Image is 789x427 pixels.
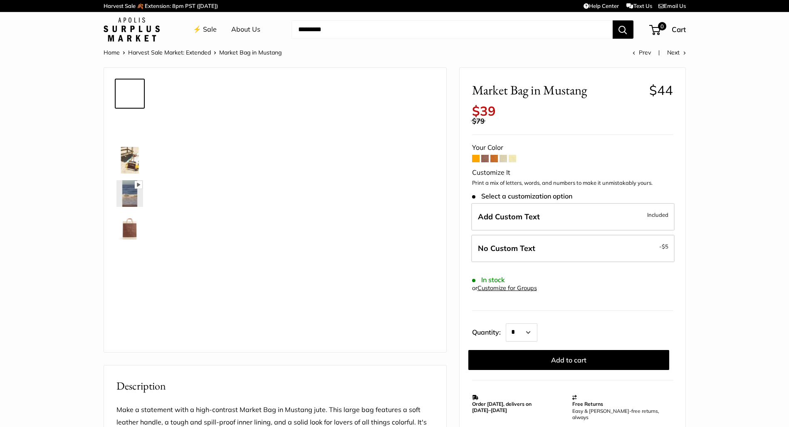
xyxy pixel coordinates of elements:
span: 0 [658,22,666,30]
p: Print a mix of letters, words, and numbers to make it unmistakably yours. [472,179,673,187]
strong: Free Returns [572,401,603,407]
button: Add to cart [468,350,669,370]
a: Market Bag in Mustang [115,79,145,109]
label: Quantity: [472,321,506,342]
a: Market Bag in Mustang [115,179,145,209]
span: No Custom Text [478,243,535,253]
div: Customize It [472,166,673,179]
span: $79 [472,117,485,125]
div: Your Color [472,142,673,154]
a: description_Seal of authenticity printed on the backside of every bag. [115,212,145,242]
span: $44 [649,82,673,98]
span: Select a customization option [472,192,572,200]
button: Search [613,20,633,39]
a: Help Center [584,2,619,9]
a: Market Bag in Mustang [115,145,145,175]
img: Apolis: Surplus Market [104,17,160,42]
span: Market Bag in Mustang [472,82,643,98]
span: Included [647,210,668,220]
span: In stock [472,276,505,284]
a: Harvest Sale Market: Extended [128,49,211,56]
span: $39 [472,103,496,119]
a: Customize for Groups [477,284,537,292]
label: Leave Blank [471,235,675,262]
a: Next [667,49,686,56]
div: or [472,283,537,294]
span: - [659,241,668,251]
a: Text Us [626,2,652,9]
a: Market Bag in Mustang [115,245,145,275]
a: 0 Cart [650,23,686,36]
a: About Us [231,23,260,36]
span: Cart [672,25,686,34]
img: description_Seal of authenticity printed on the backside of every bag. [116,213,143,240]
input: Search... [292,20,613,39]
label: Add Custom Text [471,203,675,231]
a: Market Bag in Mustang [115,112,145,142]
span: $5 [662,243,668,250]
span: Add Custom Text [478,212,540,221]
a: Market Bag in Mustang [115,278,145,308]
strong: Order [DATE], delivers on [DATE]–[DATE] [472,401,532,413]
nav: Breadcrumb [104,47,282,58]
h2: Description [116,378,434,394]
img: Market Bag in Mustang [116,147,143,174]
a: Home [104,49,120,56]
span: Market Bag in Mustang [219,49,282,56]
a: ⚡️ Sale [193,23,217,36]
img: Market Bag in Mustang [116,180,143,207]
a: Email Us [658,2,686,9]
p: Easy & [PERSON_NAME]-free returns, always [572,408,669,420]
a: Prev [633,49,651,56]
